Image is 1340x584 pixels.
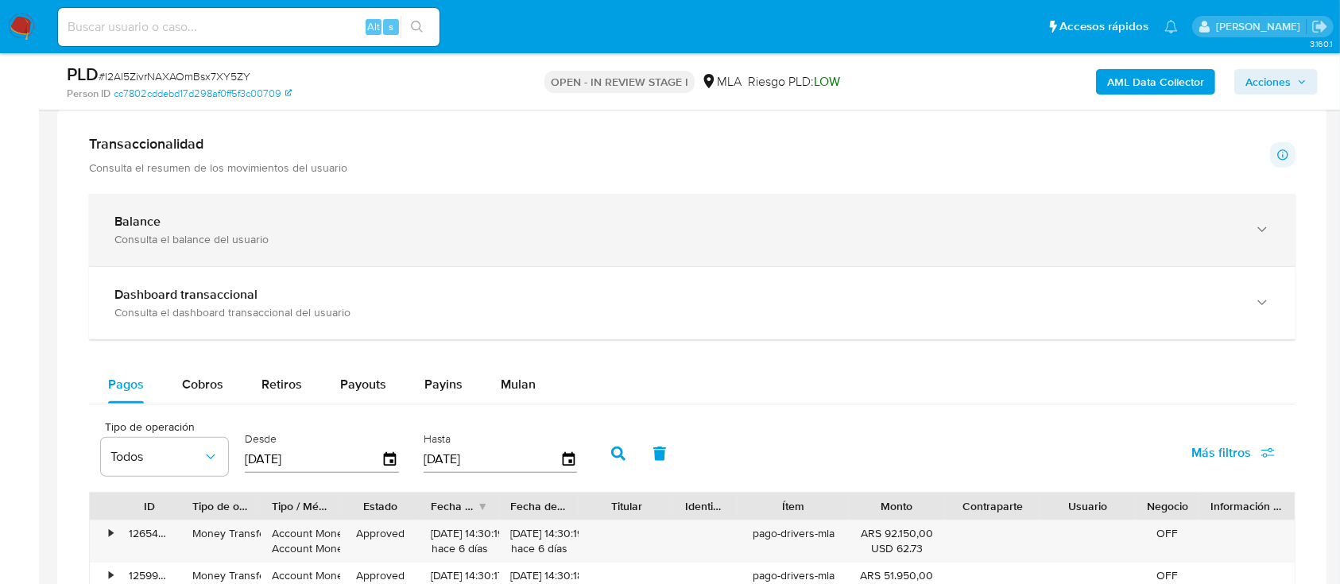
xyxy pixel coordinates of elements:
p: OPEN - IN REVIEW STAGE I [544,71,695,93]
span: Riesgo PLD: [748,73,840,91]
span: s [389,19,393,34]
span: # l2Al5ZivrNAXAOmBsx7XY5ZY [99,68,250,84]
a: cc7802cddebd17d298af0ff5f3c00709 [114,87,292,101]
a: Notificaciones [1164,20,1178,33]
b: PLD [67,61,99,87]
span: Acciones [1245,69,1291,95]
input: Buscar usuario o caso... [58,17,440,37]
button: search-icon [401,16,433,38]
div: MLA [701,73,742,91]
span: 3.160.1 [1310,37,1332,50]
p: ezequiel.castrillon@mercadolibre.com [1216,19,1306,34]
span: LOW [814,72,840,91]
button: Acciones [1234,69,1318,95]
span: Accesos rápidos [1059,18,1148,35]
b: AML Data Collector [1107,69,1204,95]
a: Salir [1311,18,1328,35]
span: Alt [367,19,380,34]
button: AML Data Collector [1096,69,1215,95]
b: Person ID [67,87,110,101]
